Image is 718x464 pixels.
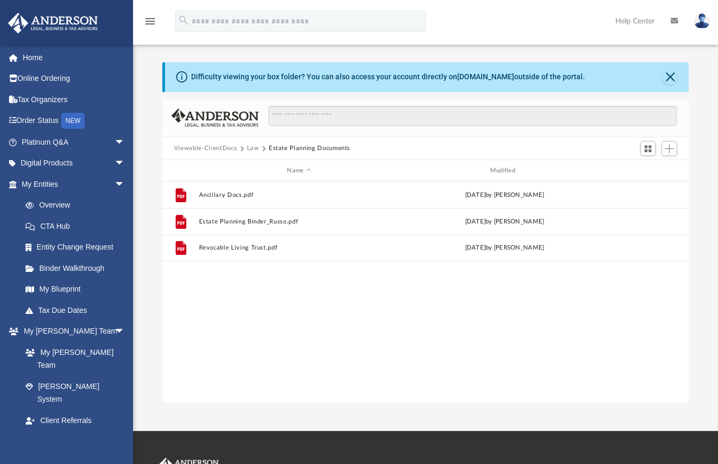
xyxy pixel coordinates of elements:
a: Tax Due Dates [15,300,141,321]
a: Digital Productsarrow_drop_down [7,153,141,174]
a: My Entitiesarrow_drop_down [7,173,141,195]
a: CTA Hub [15,216,141,237]
i: search [178,14,189,26]
input: Search files and folders [268,106,677,126]
span: arrow_drop_down [114,131,136,153]
button: Add [662,141,678,156]
button: Estate Planning Documents [269,144,350,153]
a: Client Referrals [15,410,136,431]
div: NEW [61,113,85,129]
div: Modified [404,166,605,176]
button: Revocable Living Trust.pdf [199,245,399,252]
a: Online Ordering [7,68,141,89]
a: Binder Walkthrough [15,258,141,279]
div: id [609,166,684,176]
a: Overview [15,195,141,216]
button: Ancillary Docs.pdf [199,192,399,198]
div: Difficulty viewing your box folder? You can also access your account directly on outside of the p... [191,71,585,82]
div: [DATE] by [PERSON_NAME] [404,217,605,227]
a: Entity Change Request [15,237,141,258]
div: Name [198,166,399,176]
img: User Pic [694,13,710,29]
a: Platinum Q&Aarrow_drop_down [7,131,141,153]
i: menu [144,15,156,28]
button: Switch to Grid View [640,141,656,156]
a: [DOMAIN_NAME] [457,72,514,81]
a: My [PERSON_NAME] Teamarrow_drop_down [7,321,136,342]
span: arrow_drop_down [114,153,136,175]
button: Viewable-ClientDocs [174,144,237,153]
div: id [167,166,194,176]
button: Law [247,144,259,153]
a: menu [144,20,156,28]
a: [PERSON_NAME] System [15,376,136,410]
a: My [PERSON_NAME] Team [15,342,130,376]
div: grid [162,181,689,402]
a: Home [7,47,141,68]
span: arrow_drop_down [114,173,136,195]
img: Anderson Advisors Platinum Portal [5,13,101,34]
span: arrow_drop_down [114,321,136,343]
button: Estate Planning Binder_Russo.pdf [199,218,399,225]
div: [DATE] by [PERSON_NAME] [404,244,605,253]
a: My Blueprint [15,279,136,300]
div: [DATE] by [PERSON_NAME] [404,190,605,200]
button: Close [663,70,678,85]
a: Order StatusNEW [7,110,141,132]
a: Tax Organizers [7,89,141,110]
